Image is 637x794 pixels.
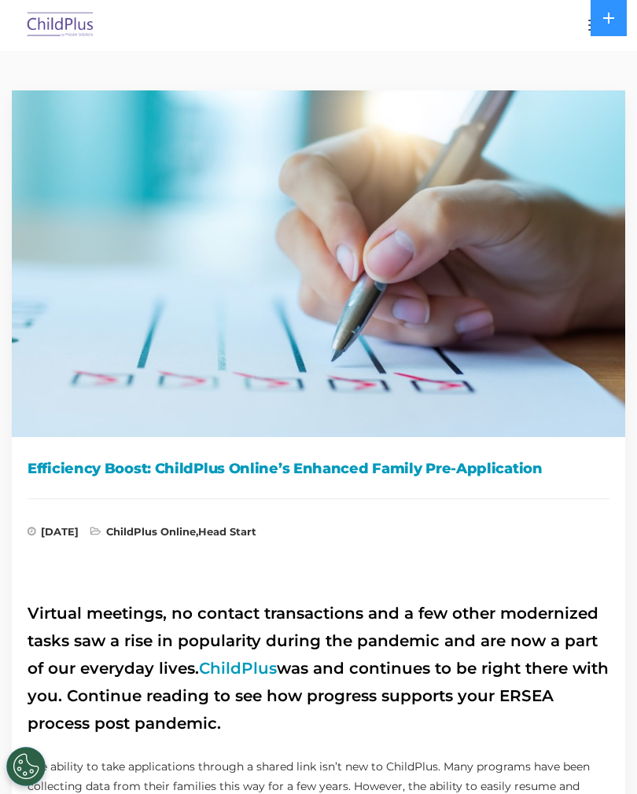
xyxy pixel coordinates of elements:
[28,600,609,737] h2: Virtual meetings, no contact transactions and a few other modernized tasks saw a rise in populari...
[90,527,256,542] span: ,
[106,525,196,538] a: ChildPlus Online
[198,525,256,538] a: Head Start
[199,659,277,678] a: ChildPlus
[28,527,79,542] span: [DATE]
[24,7,98,44] img: ChildPlus by Procare Solutions
[6,747,46,786] button: Cookies Settings
[28,457,609,480] h1: Efficiency Boost: ChildPlus Online’s Enhanced Family Pre-Application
